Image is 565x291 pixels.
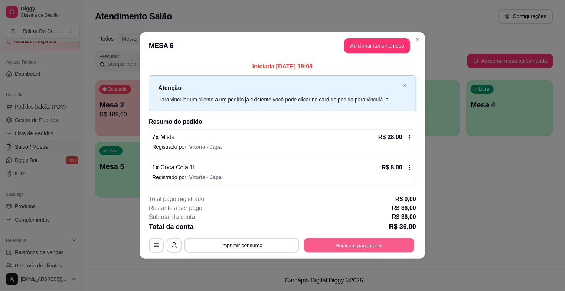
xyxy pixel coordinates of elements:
p: R$ 36,00 [389,222,416,232]
p: Total da conta [149,222,194,232]
p: Total pago registrado [149,195,204,204]
button: Registrar pagamento [304,238,415,253]
h2: Resumo do pedido [149,117,416,126]
div: Para vincular um cliente a um pedido já existente você pode clicar no card do pedido para vinculá... [158,96,399,104]
p: R$ 36,00 [392,204,416,213]
p: R$ 36,00 [392,213,416,222]
button: close [402,83,407,88]
header: MESA 6 [140,32,425,59]
span: Coca Cola 1L [159,164,196,171]
p: Atenção [158,83,399,93]
span: Mista [159,134,175,140]
p: 1 x [152,163,196,172]
span: Vitoria - Japa [189,144,222,150]
p: Subtotal da conta [149,213,195,222]
p: Registrado por: [152,174,413,181]
button: Imprimir consumo [184,238,299,253]
p: Restante à ser pago [149,204,202,213]
p: Iniciada [DATE] 19:08 [149,62,416,71]
p: R$ 28,00 [378,133,402,142]
p: 7 x [152,133,175,142]
button: Adicionar itens namesa [344,38,410,53]
button: Close [412,34,424,46]
p: R$ 8,00 [382,163,402,172]
span: Vitoria - Japa [189,174,222,180]
p: R$ 0,00 [395,195,416,204]
p: Registrado por: [152,143,413,151]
